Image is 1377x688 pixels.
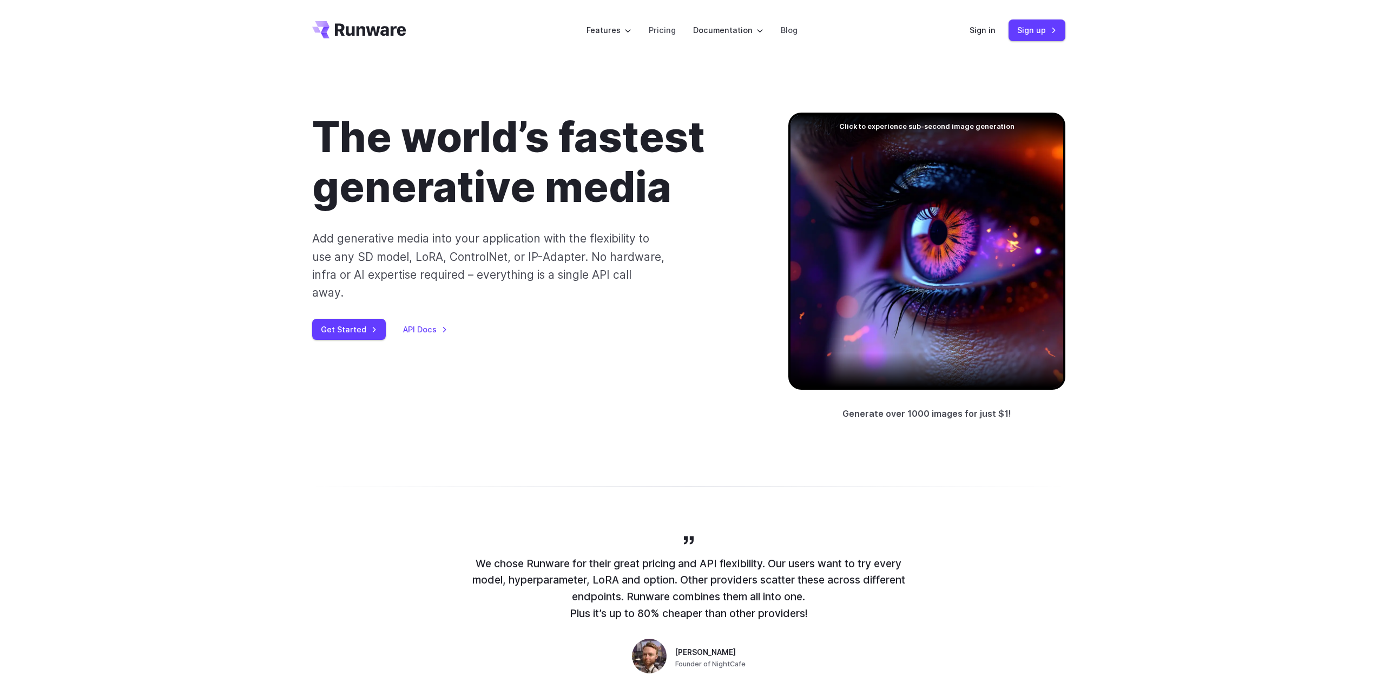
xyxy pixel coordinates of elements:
a: Sign up [1009,19,1065,41]
a: Blog [781,24,798,36]
a: Go to / [312,21,406,38]
label: Documentation [693,24,763,36]
img: Person [632,639,667,673]
h1: The world’s fastest generative media [312,113,754,212]
a: Pricing [649,24,676,36]
span: [PERSON_NAME] [675,647,736,659]
p: We chose Runware for their great pricing and API flexibility. Our users want to try every model, ... [472,555,905,622]
a: Get Started [312,319,386,340]
label: Features [587,24,631,36]
p: Add generative media into your application with the flexibility to use any SD model, LoRA, Contro... [312,230,666,302]
span: Founder of NightCafe [675,659,746,670]
a: API Docs [403,323,447,336]
a: Sign in [970,24,996,36]
p: Generate over 1000 images for just $1! [842,407,1011,421]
